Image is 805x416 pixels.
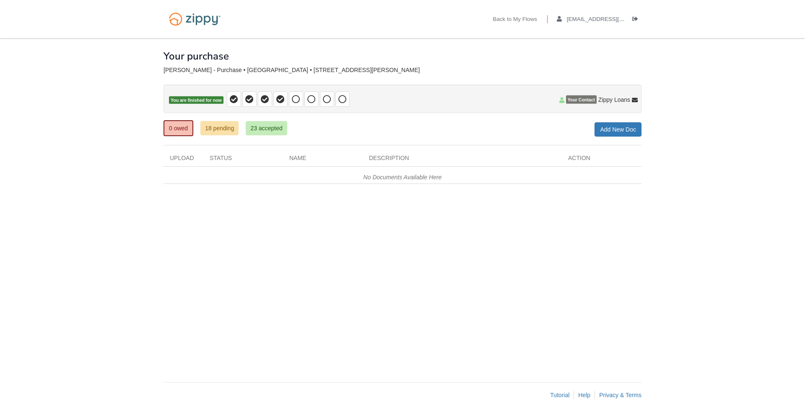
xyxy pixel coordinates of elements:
[566,96,597,104] span: Your Contact
[203,154,283,166] div: Status
[557,16,663,24] a: edit profile
[567,16,663,22] span: alexandervazquez1030@gmail.com
[363,154,562,166] div: Description
[164,120,193,136] a: 0 owed
[164,67,641,74] div: [PERSON_NAME] - Purchase • [GEOGRAPHIC_DATA] • [STREET_ADDRESS][PERSON_NAME]
[164,8,226,30] img: Logo
[246,121,287,135] a: 23 accepted
[598,96,630,104] span: Zippy Loans
[599,392,641,398] a: Privacy & Terms
[283,154,363,166] div: Name
[364,174,442,181] em: No Documents Available Here
[169,96,223,104] span: You are finished for now
[595,122,641,137] a: Add New Doc
[562,154,641,166] div: Action
[632,16,641,24] a: Log out
[550,392,569,398] a: Tutorial
[164,51,229,62] h1: Your purchase
[493,16,537,24] a: Back to My Flows
[200,121,239,135] a: 18 pending
[164,154,203,166] div: Upload
[578,392,590,398] a: Help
